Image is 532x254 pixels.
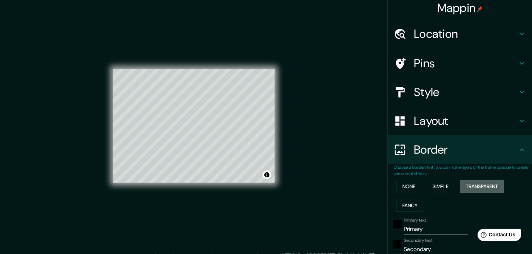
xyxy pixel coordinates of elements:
img: pin-icon.png [477,6,483,12]
button: Transparent [460,180,504,193]
div: Layout [388,106,532,135]
label: Primary text [404,217,426,223]
h4: Border [414,142,518,157]
button: Simple [427,180,454,193]
b: Hint [425,164,434,170]
h4: Style [414,85,518,99]
button: Toggle attribution [263,171,271,179]
h4: Mappin [437,1,483,15]
div: Location [388,19,532,48]
iframe: Help widget launcher [468,226,524,246]
div: Pins [388,49,532,78]
button: Fancy [397,199,423,212]
h4: Pins [414,56,518,71]
h4: Layout [414,114,518,128]
div: Style [388,78,532,106]
button: black [393,220,402,228]
button: None [397,180,421,193]
label: Secondary text [404,237,433,244]
p: Choose a border. : you can make layers of the frame opaque to create some cool effects. [394,164,532,177]
div: Border [388,135,532,164]
h4: Location [414,27,518,41]
button: black [393,240,402,249]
